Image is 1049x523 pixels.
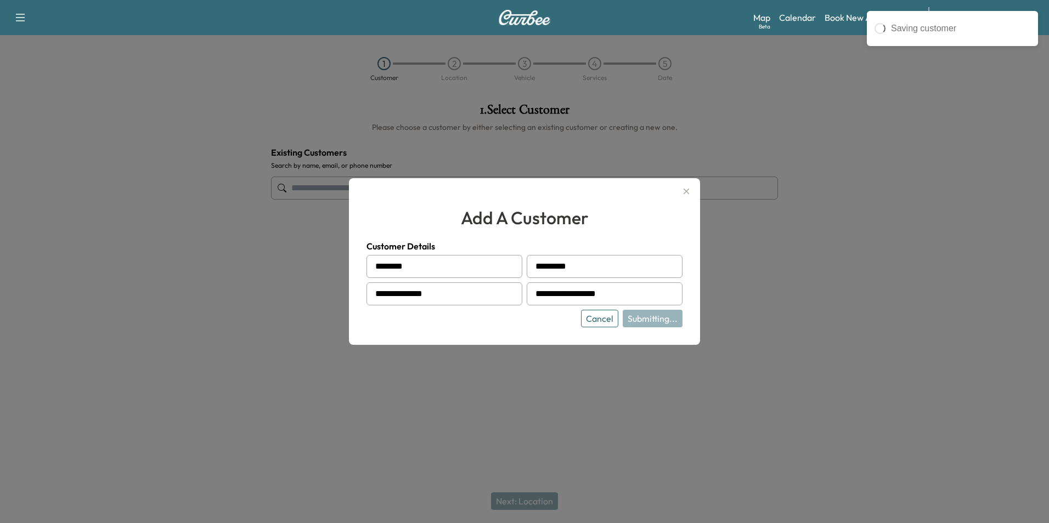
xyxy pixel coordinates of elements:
[753,11,770,24] a: MapBeta
[759,22,770,31] div: Beta
[581,310,618,327] button: Cancel
[825,11,917,24] a: Book New Appointment
[366,240,683,253] h4: Customer Details
[366,204,683,231] h2: add a customer
[779,11,816,24] a: Calendar
[891,22,1030,35] div: Saving customer
[498,10,551,25] img: Curbee Logo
